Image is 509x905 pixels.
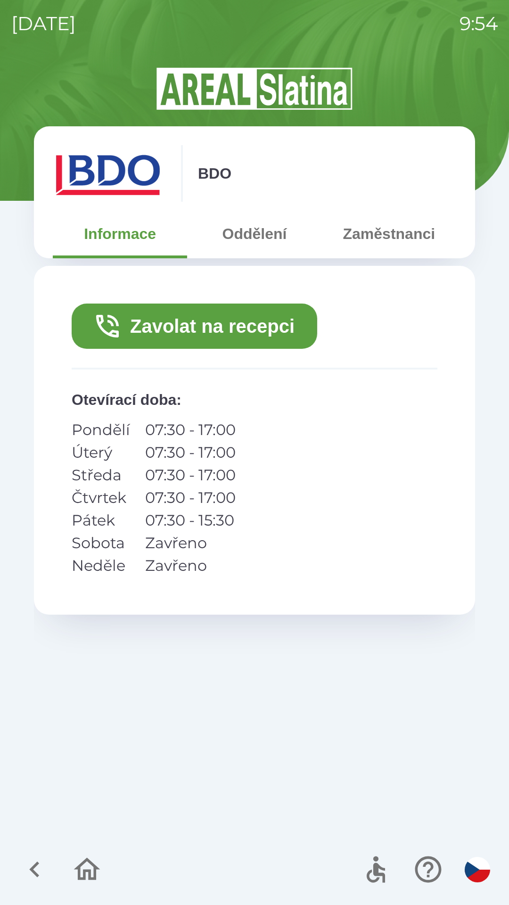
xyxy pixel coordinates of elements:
p: Sobota [72,532,130,554]
p: Čtvrtek [72,486,130,509]
p: [DATE] [11,9,76,38]
img: Logo [34,66,475,111]
p: Neděle [72,554,130,577]
p: Středa [72,464,130,486]
p: Pondělí [72,419,130,441]
p: 07:30 - 17:00 [145,419,236,441]
img: ae7449ef-04f1-48ed-85b5-e61960c78b50.png [53,145,166,202]
p: Otevírací doba : [72,388,437,411]
p: BDO [198,162,231,185]
img: cs flag [465,857,490,882]
button: Zaměstnanci [322,217,456,251]
button: Oddělení [187,217,321,251]
button: Zavolat na recepci [72,304,317,349]
p: 9:54 [460,9,498,38]
p: 07:30 - 17:00 [145,486,236,509]
p: Zavřeno [145,554,236,577]
p: 07:30 - 15:30 [145,509,236,532]
p: Úterý [72,441,130,464]
p: 07:30 - 17:00 [145,441,236,464]
p: Zavřeno [145,532,236,554]
button: Informace [53,217,187,251]
p: 07:30 - 17:00 [145,464,236,486]
p: Pátek [72,509,130,532]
